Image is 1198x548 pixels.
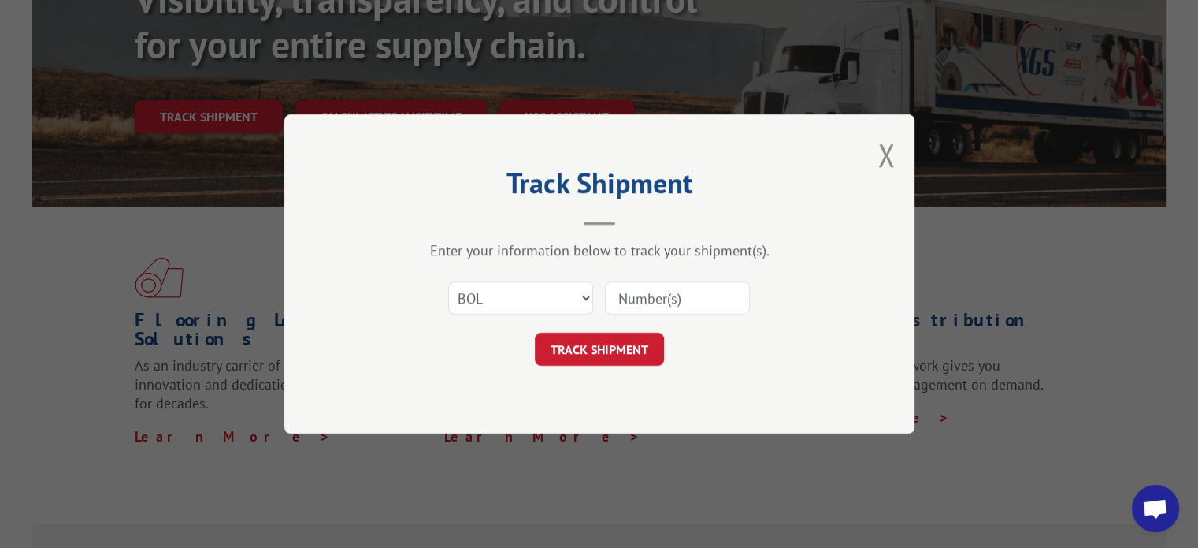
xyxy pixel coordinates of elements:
[535,333,664,366] button: TRACK SHIPMENT
[877,134,895,176] button: Close modal
[605,281,750,315] input: Number(s)
[1132,485,1179,532] div: Open chat
[363,241,836,259] div: Enter your information below to track your shipment(s).
[363,172,836,202] h2: Track Shipment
